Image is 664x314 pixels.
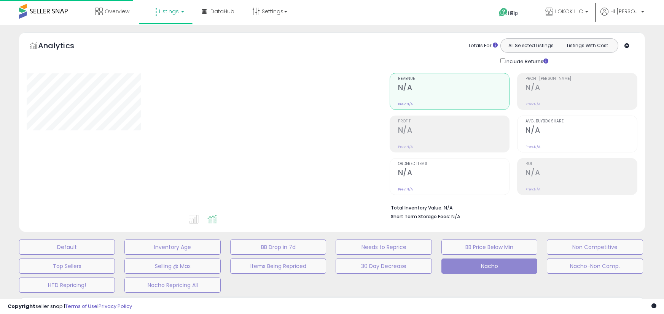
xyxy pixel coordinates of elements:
[503,41,559,51] button: All Selected Listings
[391,213,450,220] b: Short Term Storage Fees:
[559,41,616,51] button: Listings With Cost
[398,119,510,124] span: Profit
[525,119,637,124] span: Avg. Buybox Share
[495,57,557,65] div: Include Returns
[441,258,537,274] button: Nacho
[336,239,432,255] button: Needs to Reprice
[398,77,510,81] span: Revenue
[600,8,644,25] a: Hi [PERSON_NAME]
[525,102,540,106] small: Prev: N/A
[493,2,533,25] a: Help
[525,126,637,136] h2: N/A
[451,213,460,220] span: N/A
[391,205,443,211] b: Total Inventory Value:
[19,239,115,255] button: Default
[124,278,220,293] button: Nacho Repricing All
[508,10,518,16] span: Help
[525,168,637,179] h2: N/A
[124,239,220,255] button: Inventory Age
[38,40,89,53] h5: Analytics
[336,258,432,274] button: 30 Day Decrease
[468,42,498,49] div: Totals For
[398,168,510,179] h2: N/A
[610,8,639,15] span: Hi [PERSON_NAME]
[398,144,413,149] small: Prev: N/A
[398,102,413,106] small: Prev: N/A
[525,144,540,149] small: Prev: N/A
[525,187,540,192] small: Prev: N/A
[391,203,632,212] li: N/A
[525,83,637,94] h2: N/A
[398,126,510,136] h2: N/A
[230,258,326,274] button: Items Being Repriced
[547,258,643,274] button: Nacho-Non Comp.
[498,8,508,17] i: Get Help
[441,239,537,255] button: BB Price Below Min
[547,239,643,255] button: Non Competitive
[398,162,510,166] span: Ordered Items
[210,8,234,15] span: DataHub
[19,258,115,274] button: Top Sellers
[398,83,510,94] h2: N/A
[555,8,583,15] span: LOKOK LLC
[8,303,132,310] div: seller snap | |
[159,8,179,15] span: Listings
[398,187,413,192] small: Prev: N/A
[124,258,220,274] button: Selling @ Max
[19,278,115,293] button: HTD Repricing!
[525,77,637,81] span: Profit [PERSON_NAME]
[8,303,35,310] strong: Copyright
[525,162,637,166] span: ROI
[105,8,129,15] span: Overview
[230,239,326,255] button: BB Drop in 7d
